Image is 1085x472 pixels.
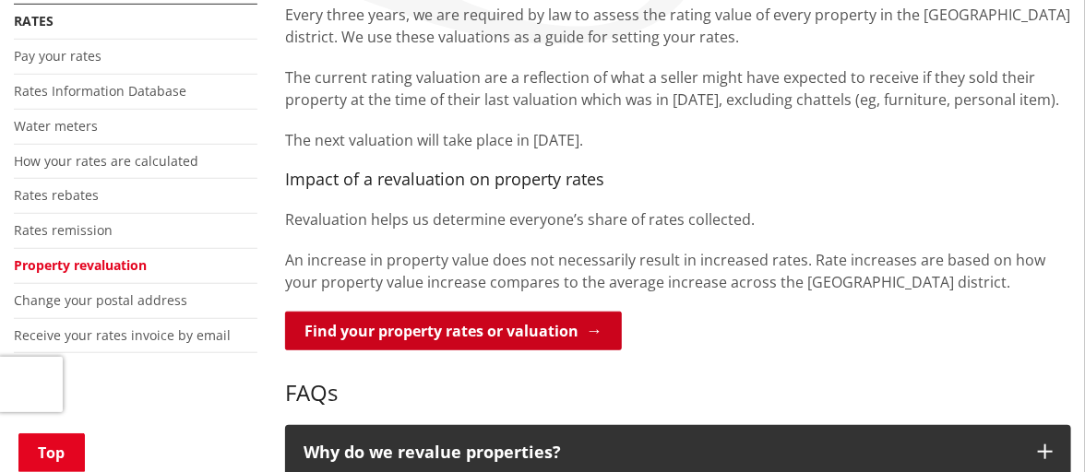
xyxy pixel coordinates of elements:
a: Rates remission [14,221,113,239]
h3: FAQs [285,353,1071,407]
a: Top [18,433,85,472]
p: Why do we revalue properties? [304,443,1019,462]
a: Change your postal address [14,291,187,309]
a: Rates [14,12,54,29]
a: Property revaluation [14,256,147,274]
a: Find your property rates or valuation [285,312,622,350]
a: Water meters [14,117,98,135]
a: Receive your rates invoice by email [14,326,231,344]
iframe: Messenger Launcher [1000,395,1067,461]
p: The next valuation will take place in [DATE]. [285,129,1071,151]
a: How your rates are calculated [14,152,198,170]
p: Revaluation helps us determine everyone’s share of rates collected. [285,208,1071,230]
a: Pay your rates [14,47,101,65]
p: An increase in property value does not necessarily result in increased rates. Rate increases are ... [285,249,1071,293]
a: Rates rebates [14,186,99,204]
p: Every three years, we are required by law to assess the rating value of every property in the [GE... [285,4,1071,48]
h4: Impact of a revaluation on property rates [285,170,1071,190]
a: Rates Information Database [14,82,186,100]
p: The current rating valuation are a reflection of what a seller might have expected to receive if ... [285,66,1071,111]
